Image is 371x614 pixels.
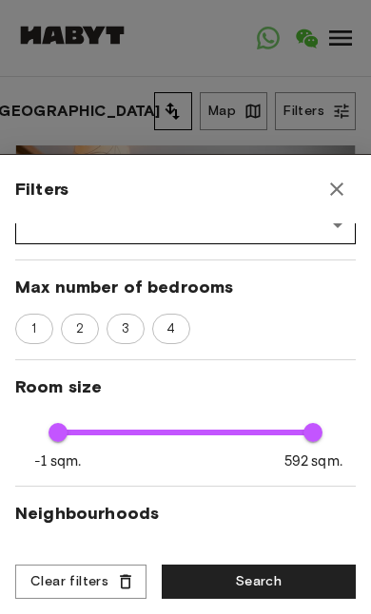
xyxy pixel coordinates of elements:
[15,565,146,600] button: Clear filters
[45,548,135,571] span: East - Eunos
[15,502,356,525] span: Neighbourhoods
[21,319,47,338] span: 1
[66,319,94,338] span: 2
[61,314,99,344] div: 2
[15,314,53,344] div: 1
[162,565,356,600] button: Search
[107,314,145,344] div: 3
[15,375,356,398] span: Room size
[156,319,185,338] span: 4
[15,178,68,201] span: Filters
[152,314,190,344] div: 4
[284,451,342,471] span: 592 sqm.
[15,276,356,298] span: Max number of bedrooms
[34,451,81,471] span: -1 sqm.
[111,319,140,338] span: 3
